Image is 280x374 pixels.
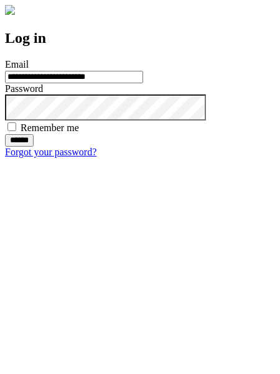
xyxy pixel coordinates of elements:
[5,83,43,94] label: Password
[21,122,79,133] label: Remember me
[5,30,275,47] h2: Log in
[5,59,29,70] label: Email
[5,5,15,15] img: logo-4e3dc11c47720685a147b03b5a06dd966a58ff35d612b21f08c02c0306f2b779.png
[5,147,96,157] a: Forgot your password?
